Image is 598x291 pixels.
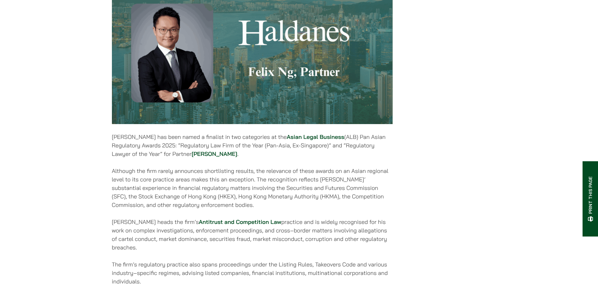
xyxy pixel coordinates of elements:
[192,150,237,157] a: [PERSON_NAME]
[112,218,393,252] p: [PERSON_NAME] heads the firm’s practice and is widely recognised for his work on complex investig...
[199,218,282,225] a: Antitrust and Competition Law
[112,260,393,286] p: The firm’s regulatory practice also spans proceedings under the Listing Rules, Takeovers Code and...
[112,167,393,209] p: Although the firm rarely announces shortlisting results, the relevance of these awards on an Asia...
[112,133,393,158] p: [PERSON_NAME] has been named a finalist in two categories at the (ALB) Pan Asian Regulatory Award...
[287,133,344,140] a: Asian Legal Business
